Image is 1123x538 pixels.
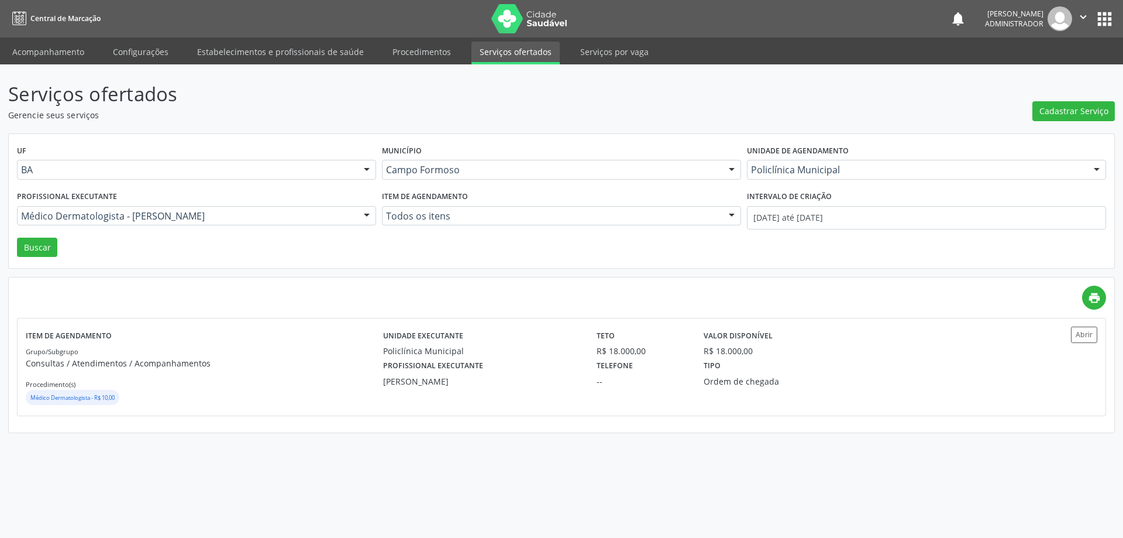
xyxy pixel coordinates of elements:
label: UF [17,142,26,160]
div: -- [597,375,687,388]
a: Central de Marcação [8,9,101,28]
button: notifications [950,11,966,27]
button: Buscar [17,238,57,258]
span: Campo Formoso [386,164,717,176]
label: Unidade executante [383,327,463,345]
a: Serviços ofertados [471,42,560,64]
div: Policlínica Municipal [383,345,581,357]
span: Médico Dermatologista - [PERSON_NAME] [21,210,352,222]
span: Policlínica Municipal [751,164,1082,176]
span: Todos os itens [386,210,717,222]
label: Teto [597,327,615,345]
a: Serviços por vaga [572,42,657,62]
span: Central de Marcação [30,13,101,23]
a: Configurações [105,42,177,62]
label: Tipo [704,357,721,375]
small: Procedimento(s) [26,380,75,389]
button: Cadastrar Serviço [1032,101,1115,121]
div: R$ 18.000,00 [597,345,687,357]
label: Município [382,142,422,160]
button: Abrir [1071,327,1097,342]
div: Ordem de chegada [704,375,848,388]
label: Valor disponível [704,327,773,345]
label: Profissional executante [17,188,117,206]
button: apps [1094,9,1115,29]
a: Estabelecimentos e profissionais de saúde [189,42,372,62]
label: Item de agendamento [26,327,112,345]
label: Intervalo de criação [747,188,832,206]
div: R$ 18.000,00 [704,345,753,357]
p: Gerencie seus serviços [8,109,783,121]
label: Item de agendamento [382,188,468,206]
i:  [1077,11,1090,23]
span: Cadastrar Serviço [1039,105,1108,117]
input: Selecione um intervalo [747,206,1106,229]
small: Grupo/Subgrupo [26,347,78,356]
i: print [1088,292,1101,304]
span: Administrador [985,19,1043,29]
div: [PERSON_NAME] [985,9,1043,19]
label: Telefone [597,357,633,375]
label: Profissional executante [383,357,483,375]
span: BA [21,164,352,176]
div: [PERSON_NAME] [383,375,581,388]
button:  [1072,6,1094,31]
p: Consultas / Atendimentos / Acompanhamentos [26,357,383,369]
a: Acompanhamento [4,42,92,62]
a: print [1082,286,1106,310]
a: Procedimentos [384,42,459,62]
img: img [1048,6,1072,31]
small: Médico Dermatologista - R$ 10,00 [30,394,115,402]
label: Unidade de agendamento [747,142,849,160]
p: Serviços ofertados [8,80,783,109]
